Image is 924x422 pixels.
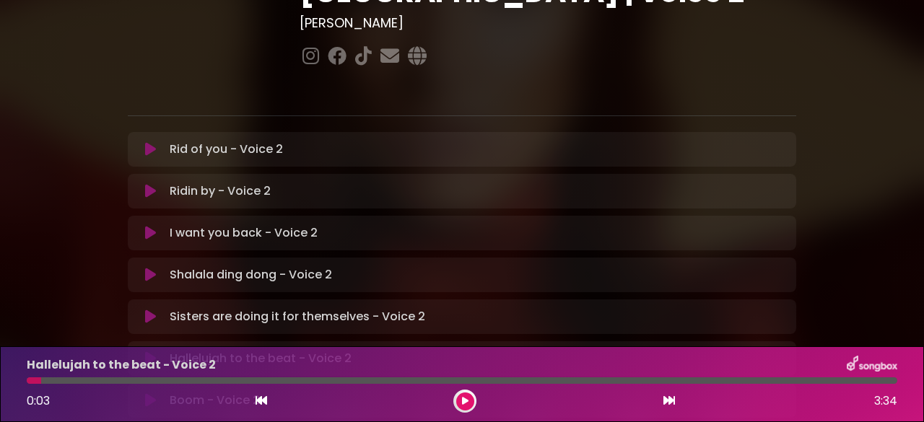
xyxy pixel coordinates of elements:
p: Ridin by - Voice 2 [170,183,271,200]
p: Sisters are doing it for themselves - Voice 2 [170,308,425,325]
img: songbox-logo-white.png [847,356,897,374]
p: Hallelujah to the beat - Voice 2 [27,356,216,374]
p: I want you back - Voice 2 [170,224,318,242]
p: Rid of you - Voice 2 [170,141,283,158]
span: 3:34 [874,392,897,410]
p: Shalala ding dong - Voice 2 [170,266,332,283]
span: 0:03 [27,392,50,409]
h3: [PERSON_NAME] [300,15,797,31]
